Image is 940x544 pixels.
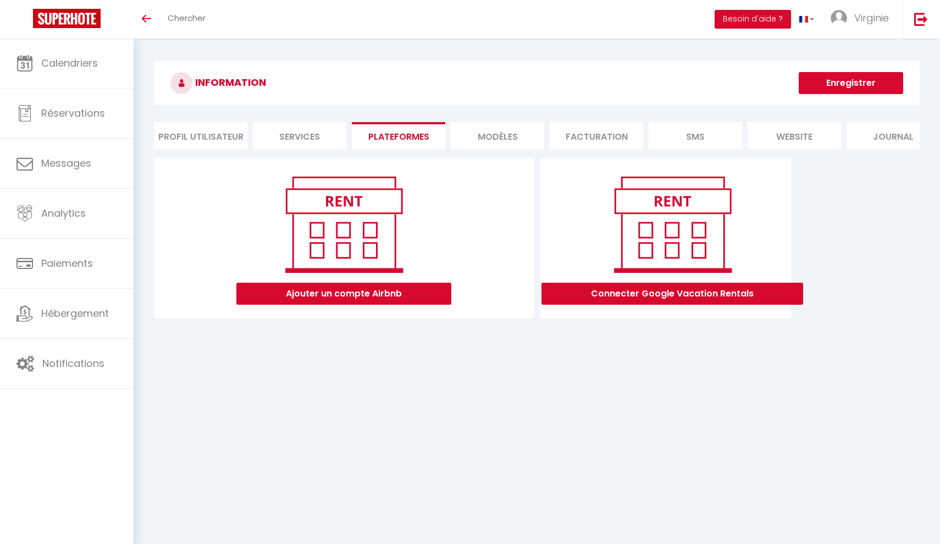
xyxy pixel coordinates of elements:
[42,356,104,370] span: Notifications
[41,106,105,120] span: Réservations
[748,122,841,149] li: website
[799,72,903,94] button: Enregistrer
[154,61,920,105] h3: INFORMATION
[41,206,86,220] span: Analytics
[236,283,451,305] button: Ajouter un compte Airbnb
[854,11,889,25] span: Virginie
[451,122,544,149] li: MODÈLES
[41,306,109,320] span: Hébergement
[168,12,206,24] span: Chercher
[914,12,928,26] img: logout
[847,122,940,149] li: Journal
[253,122,346,149] li: Services
[33,9,101,28] img: Super Booking
[154,122,247,149] li: Profil Utilisateur
[550,122,643,149] li: Facturation
[831,10,847,26] img: ...
[352,122,445,149] li: Plateformes
[602,172,743,277] img: rent.png
[41,56,98,70] span: Calendriers
[649,122,742,149] li: SMS
[41,156,91,170] span: Messages
[274,172,414,277] img: rent.png
[715,10,791,29] button: Besoin d'aide ?
[41,256,93,270] span: Paiements
[541,283,803,305] button: Connecter Google Vacation Rentals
